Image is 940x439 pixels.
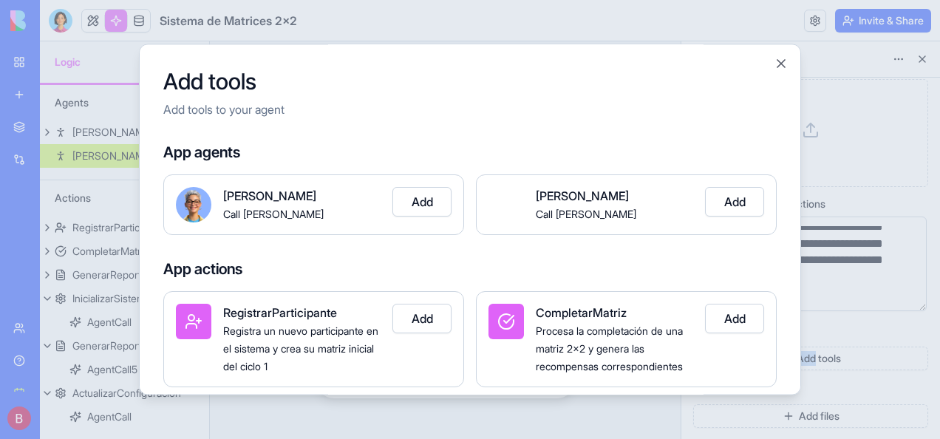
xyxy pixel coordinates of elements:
span: RegistrarParticipante [223,305,337,320]
span: [PERSON_NAME] [223,188,316,203]
span: Call [PERSON_NAME] [536,208,636,220]
span: CompletarMatriz [536,305,627,320]
h4: App actions [163,259,777,279]
button: Add [705,304,764,333]
button: Add [705,187,764,217]
span: [PERSON_NAME] [536,188,629,203]
span: Registra un nuevo participante en el sistema y crea su matriz inicial del ciclo 1 [223,324,378,372]
p: Add tools to your agent [163,101,777,118]
span: Procesa la completación de una matriz 2x2 y genera las recompensas correspondientes [536,324,683,372]
span: Call [PERSON_NAME] [223,208,324,220]
h2: Add tools [163,68,777,95]
button: Add [392,304,452,333]
button: Add [392,187,452,217]
h4: App agents [163,142,777,163]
